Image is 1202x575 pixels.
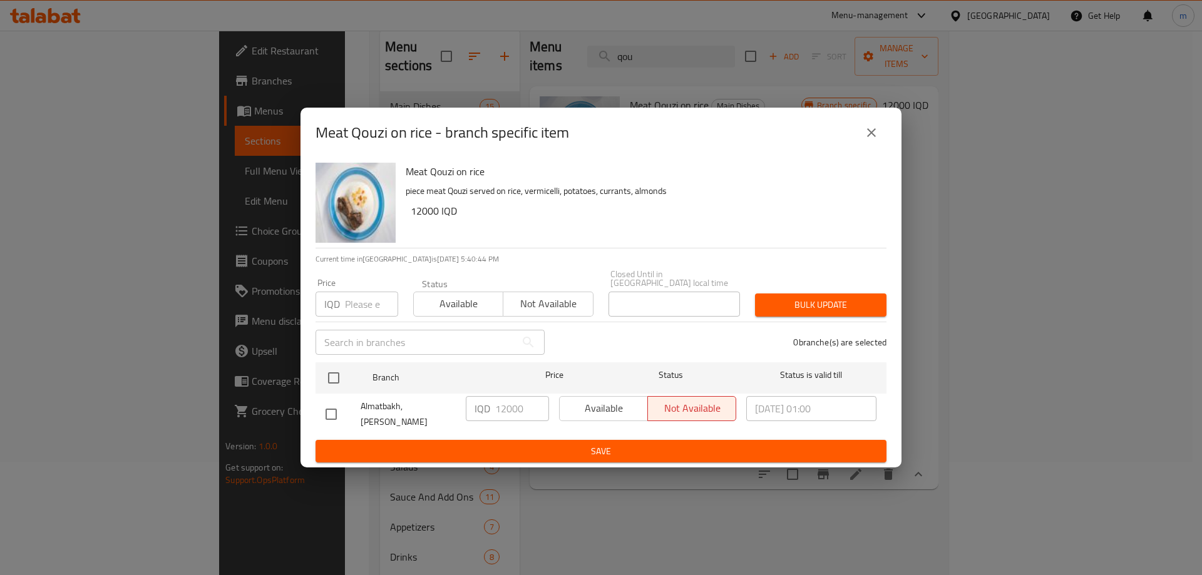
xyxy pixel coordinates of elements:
[316,253,886,265] p: Current time in [GEOGRAPHIC_DATA] is [DATE] 5:40:44 PM
[324,297,340,312] p: IQD
[316,440,886,463] button: Save
[316,123,569,143] h2: Meat Qouzi on rice - branch specific item
[326,444,876,459] span: Save
[513,367,596,383] span: Price
[411,202,876,220] h6: 12000 IQD
[503,292,593,317] button: Not available
[793,336,886,349] p: 0 branche(s) are selected
[361,399,456,430] span: Almatbakh, [PERSON_NAME]
[316,330,516,355] input: Search in branches
[406,163,876,180] h6: Meat Qouzi on rice
[413,292,503,317] button: Available
[856,118,886,148] button: close
[345,292,398,317] input: Please enter price
[419,295,498,313] span: Available
[406,183,876,199] p: piece meat Qouzi served on rice, vermicelli, potatoes, currants, almonds
[316,163,396,243] img: Meat Qouzi on rice
[508,295,588,313] span: Not available
[765,297,876,313] span: Bulk update
[372,370,503,385] span: Branch
[606,367,736,383] span: Status
[475,401,490,416] p: IQD
[746,367,876,383] span: Status is valid till
[495,396,549,421] input: Please enter price
[755,293,886,317] button: Bulk update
